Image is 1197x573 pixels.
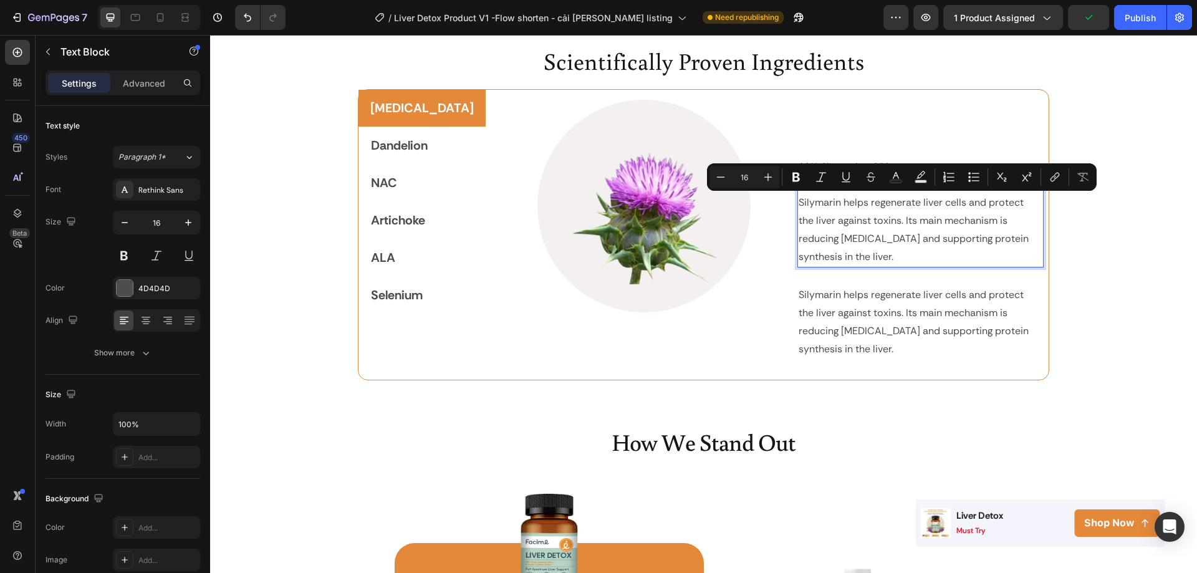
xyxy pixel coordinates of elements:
[118,152,166,163] span: Paragraph 1*
[715,12,779,23] span: Need republishing
[46,491,106,508] div: Background
[46,387,79,403] div: Size
[589,125,696,138] strong: 80% Silymarin - 250 mg
[746,491,793,501] p: must try
[587,125,834,140] h2: Rich Text Editor. Editing area: main
[12,133,30,143] div: 450
[138,522,197,534] div: Add...
[138,283,197,294] div: 4D4D4D
[1155,512,1185,542] div: Open Intercom Messenger
[587,140,834,233] div: Rich Text Editor. Editing area: main
[943,5,1063,30] button: 1 product assigned
[94,347,152,359] div: Show more
[874,482,925,495] p: Shop Now
[46,282,65,294] div: Color
[1125,11,1156,24] div: Publish
[589,126,832,139] p: ⁠⁠⁠⁠⁠⁠⁠
[46,522,65,533] div: Color
[46,418,66,430] div: Width
[5,5,93,30] button: 7
[60,44,166,59] p: Text Block
[310,458,368,571] img: gempages_559597870093697833-a69b570c-5881-432e-8119-a3fad610b6be.png
[394,11,673,24] span: Liver Detox Product V1 -Flow shorten - cải [PERSON_NAME] listing
[327,65,541,278] img: gempages_559597870093697833-ee278070-5984-4ea2-96ff-e91e9bbc06a6.png
[123,77,165,90] p: Advanced
[82,10,87,25] p: 7
[46,554,67,566] div: Image
[138,452,197,463] div: Add...
[746,475,793,488] p: liver detox
[46,342,200,364] button: Show more
[707,163,1097,191] div: Editor contextual toolbar
[9,228,30,238] div: Beta
[589,159,832,231] p: Silymarin helps regenerate liver cells and protect the liver against toxins. Its main mechanism i...
[388,11,392,24] span: /
[210,35,1197,573] iframe: Design area
[46,451,74,463] div: Padding
[235,5,286,30] div: Undo/Redo
[954,11,1035,24] span: 1 product assigned
[46,214,79,231] div: Size
[138,555,197,566] div: Add...
[46,184,61,195] div: Font
[589,251,832,323] p: Silymarin helps regenerate liver cells and protect the liver against toxins. Its main mechanism i...
[113,413,199,435] input: Auto
[1114,5,1166,30] button: Publish
[46,120,80,132] div: Text style
[113,146,200,168] button: Paragraph 1*
[864,474,949,503] button: <p>Shop Now</p>
[46,152,67,163] div: Styles
[62,77,97,90] p: Settings
[138,185,197,196] div: Rethink Sans
[46,312,80,329] div: Align
[587,233,834,325] div: Rich Text Editor. Editing area: main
